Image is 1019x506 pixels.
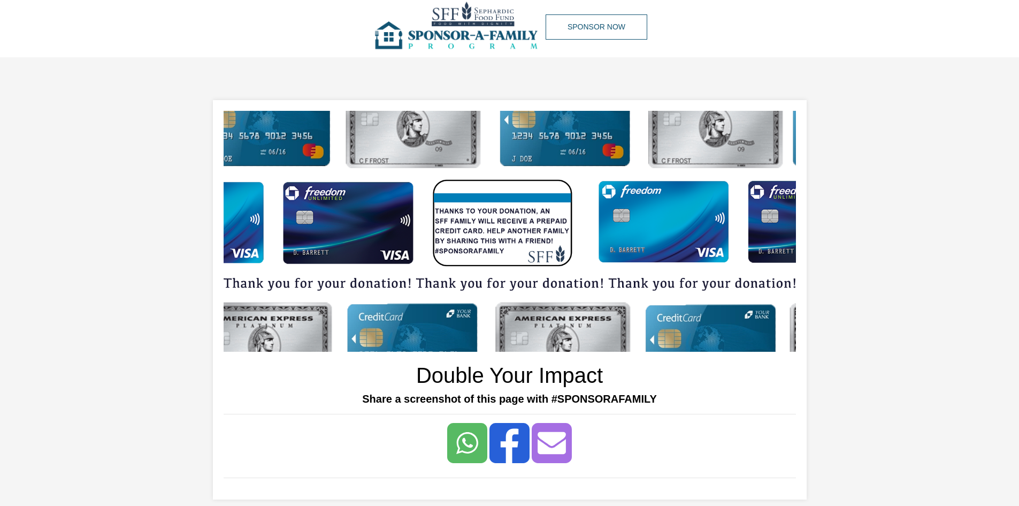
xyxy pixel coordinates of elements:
h1: Double Your Impact [416,362,603,388]
a: Share to <span class="translation_missing" title="translation missing: en.social_share_button.wha... [447,423,487,463]
a: Share to Email [532,423,572,463]
h5: Share a screenshot of this page with #SPONSORAFAMILY [224,392,796,405]
img: img [224,111,796,352]
a: Share to Facebook [489,423,530,463]
a: Sponsor Now [546,14,647,40]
